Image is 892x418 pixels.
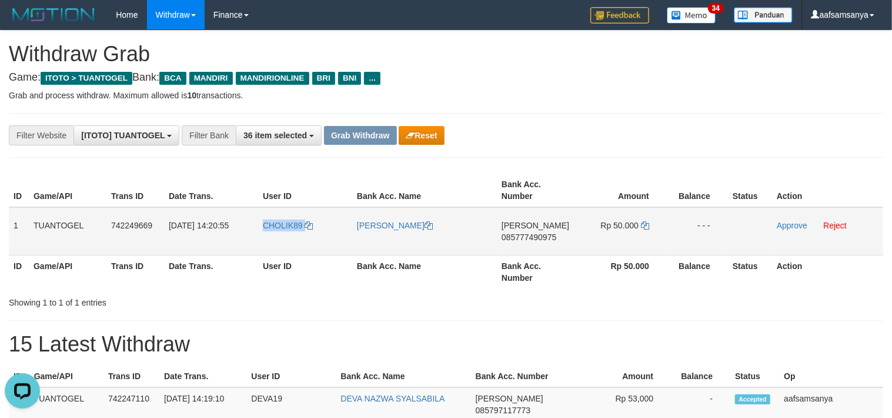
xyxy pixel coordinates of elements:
a: Copy 50000 to clipboard [641,221,649,230]
span: Rp 50.000 [601,221,639,230]
th: User ID [258,255,352,288]
th: ID [9,174,29,207]
th: Action [772,255,883,288]
a: [PERSON_NAME] [357,221,433,230]
span: ITOTO > TUANTOGEL [41,72,132,85]
th: Bank Acc. Number [471,366,584,387]
img: Button%20Memo.svg [667,7,716,24]
th: Status [730,366,779,387]
th: Balance [667,174,728,207]
span: 34 [708,3,724,14]
th: ID [9,366,29,387]
button: Open LiveChat chat widget [5,5,40,40]
div: Filter Website [9,125,74,145]
span: Accepted [735,394,770,404]
th: Bank Acc. Name [352,255,497,288]
img: panduan.png [734,7,793,23]
th: User ID [246,366,336,387]
span: 742249669 [111,221,152,230]
div: Showing 1 to 1 of 1 entries [9,292,363,308]
th: Balance [667,255,728,288]
th: Amount [584,366,671,387]
span: Copy 085797117773 to clipboard [476,406,530,415]
th: User ID [258,174,352,207]
th: Date Trans. [159,366,246,387]
span: MANDIRIONLINE [236,72,309,85]
strong: 10 [187,91,196,100]
span: BNI [338,72,361,85]
a: Reject [823,221,847,230]
span: [PERSON_NAME] [502,221,569,230]
span: [DATE] 14:20:55 [169,221,229,230]
span: MANDIRI [189,72,233,85]
button: 36 item selected [236,125,322,145]
th: Bank Acc. Number [497,255,574,288]
h1: 15 Latest Withdraw [9,333,883,356]
span: Copy 085777490975 to clipboard [502,233,556,242]
td: 1 [9,207,29,256]
span: [ITOTO] TUANTOGEL [81,131,165,140]
button: Reset [399,126,444,145]
button: [ITOTO] TUANTOGEL [74,125,179,145]
th: Op [779,366,883,387]
th: Date Trans. [164,255,258,288]
h4: Game: Bank: [9,72,883,84]
th: Amount [574,174,667,207]
h1: Withdraw Grab [9,42,883,66]
th: Trans ID [106,255,164,288]
th: Status [728,174,772,207]
th: Trans ID [106,174,164,207]
img: Feedback.jpg [590,7,649,24]
p: Grab and process withdraw. Maximum allowed is transactions. [9,89,883,101]
span: [PERSON_NAME] [476,394,543,403]
a: DEVA NAZWA SYALSABILA [340,394,445,403]
a: Approve [777,221,807,230]
th: Bank Acc. Name [336,366,470,387]
span: BCA [159,72,186,85]
th: ID [9,255,29,288]
span: CHOLIK89 [263,221,303,230]
th: Status [728,255,772,288]
th: Rp 50.000 [574,255,667,288]
img: MOTION_logo.png [9,6,98,24]
td: - - - [667,207,728,256]
th: Balance [671,366,730,387]
button: Grab Withdraw [324,126,396,145]
th: Game/API [29,255,106,288]
th: Date Trans. [164,174,258,207]
th: Action [772,174,883,207]
th: Game/API [29,366,103,387]
span: ... [364,72,380,85]
th: Bank Acc. Name [352,174,497,207]
a: CHOLIK89 [263,221,313,230]
span: 36 item selected [243,131,307,140]
th: Game/API [29,174,106,207]
td: TUANTOGEL [29,207,106,256]
th: Trans ID [103,366,159,387]
div: Filter Bank [182,125,236,145]
th: Bank Acc. Number [497,174,574,207]
span: BRI [312,72,335,85]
